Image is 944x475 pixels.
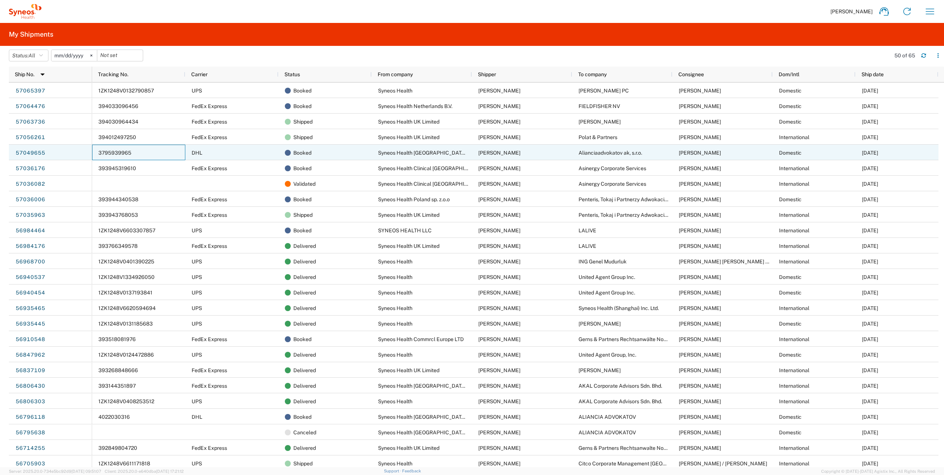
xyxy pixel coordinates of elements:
[293,98,311,114] span: Booked
[478,367,520,373] span: Kristi Gilbaugh
[192,445,227,451] span: FedEx Express
[293,347,316,363] span: Delivered
[478,212,520,218] span: Kristi Gilbaugh
[478,134,520,140] span: Kristi Gilbaugh
[378,134,439,140] span: Syneos Health UK Limited
[15,194,45,206] a: 57036006
[293,269,316,285] span: Delivered
[579,228,596,233] span: LALIVE
[378,336,464,342] span: Syneos Health Commrcl Europe LTD
[679,305,721,311] span: George Li
[579,134,617,140] span: Polat & Partners
[579,305,659,311] span: Syneos Health (Shanghai) Inc. Ltd.
[293,114,313,129] span: Shipped
[378,352,412,358] span: Syneos Health
[862,71,884,77] span: Ship date
[679,228,721,233] span: Andre Brunschweiler
[478,274,520,280] span: Kristi Gilbaugh
[862,336,878,342] span: 09/24/2025
[679,165,721,171] span: Irmina Kondraciuk
[192,398,202,404] span: UPS
[98,259,154,265] span: 1ZK1248V0401390225
[15,85,45,97] a: 57065397
[15,147,45,159] a: 57049655
[579,398,662,404] span: AKAL Corporate Advisors Sdn. Bhd.
[293,316,316,331] span: Delivered
[779,103,802,109] span: Domestic
[37,68,48,80] img: arrow-dropdown.svg
[779,243,809,249] span: International
[679,259,813,265] span: Selma Ezgi Nemutlu or Seyhan Asurecioglu
[98,196,138,202] span: 393944340538
[679,429,721,435] span: Peter Nagl
[192,119,227,125] span: FedEx Express
[192,321,202,327] span: UPS
[862,367,878,373] span: 09/17/2025
[779,165,809,171] span: International
[98,336,136,342] span: 393518081976
[579,274,635,280] span: United Agent Group Inc.
[862,461,878,466] span: 09/04/2025
[378,305,412,311] span: Syneos Health
[192,212,227,218] span: FedEx Express
[192,134,227,140] span: FedEx Express
[862,352,878,358] span: 09/17/2025
[779,429,802,435] span: Domestic
[779,228,809,233] span: International
[862,134,878,140] span: 10/08/2025
[830,8,873,15] span: [PERSON_NAME]
[378,445,439,451] span: Syneos Health UK Limited
[98,243,138,249] span: 393766349578
[192,336,227,342] span: FedEx Express
[579,461,703,466] span: Citco Corporate Management Madrid
[862,290,878,296] span: 09/25/2025
[779,336,809,342] span: International
[156,469,184,474] span: [DATE] 17:21:12
[478,103,520,109] span: Kristi Gilbaugh
[98,367,138,373] span: 393268848666
[478,336,520,342] span: Kristi Gilbaugh
[862,228,878,233] span: 10/01/2025
[862,305,878,311] span: 09/26/2025
[779,196,802,202] span: Domestic
[192,103,227,109] span: FedEx Express
[478,88,520,94] span: Kristi Gilbaugh
[579,321,621,327] span: Jonathan Olefson
[293,254,316,269] span: Delivered
[779,134,809,140] span: International
[15,396,45,408] a: 56806303
[98,383,136,389] span: 393144351897
[98,414,130,420] span: 4022030316
[862,119,878,125] span: 10/09/2025
[192,290,202,296] span: UPS
[862,274,878,280] span: 09/25/2025
[779,398,809,404] span: International
[478,352,520,358] span: Kristi Gilbaugh
[679,461,767,466] span: Andre Leite / Sara Boffo
[192,414,202,420] span: DHL
[579,367,621,373] span: Mariam Helmi
[192,165,227,171] span: FedEx Express
[579,150,642,156] span: Alianciaadvokatov ak, s.r.o.
[15,178,45,190] a: 57036082
[779,150,802,156] span: Domestic
[679,119,721,125] span: Michelle Mann
[378,429,478,435] span: Syneos Health Slovakia SRO
[679,274,721,280] span: Karen Rozar
[98,398,154,404] span: 1ZK1248V0408253512
[779,88,802,94] span: Domestic
[402,469,421,473] a: Feedback
[478,119,520,125] span: Kristi Gilbaugh
[98,461,150,466] span: 1ZK1248V6611171818
[192,228,202,233] span: UPS
[862,398,878,404] span: 09/16/2025
[192,305,202,311] span: UPS
[779,352,802,358] span: Domestic
[98,150,131,156] span: 3795939965
[862,181,878,187] span: 10/07/2025
[378,321,412,327] span: Syneos Health
[192,352,202,358] span: UPS
[862,165,878,171] span: 10/07/2025
[579,429,636,435] span: ALIANCIA ADVOKATOV
[15,132,45,144] a: 57056261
